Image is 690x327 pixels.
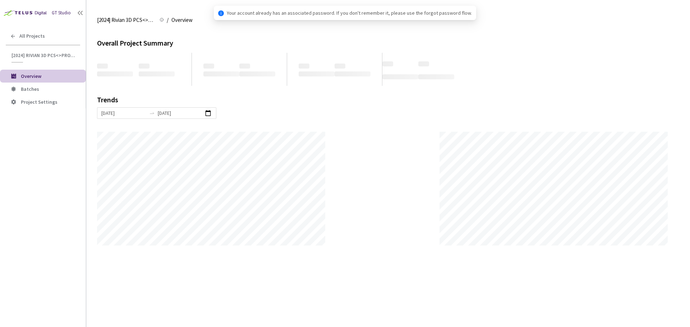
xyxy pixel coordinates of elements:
[19,33,45,39] span: All Projects
[299,71,335,76] span: ‌
[203,71,239,76] span: ‌
[97,37,679,48] div: Overall Project Summary
[158,109,203,117] input: End date
[139,71,175,76] span: ‌
[21,86,39,92] span: Batches
[21,73,41,79] span: Overview
[382,61,393,66] span: ‌
[218,10,224,16] span: info-circle
[97,16,155,24] span: [2024] Rivian 3D PCS<>Production
[299,64,309,69] span: ‌
[11,52,76,59] span: [2024] Rivian 3D PCS<>Production
[418,61,429,66] span: ‌
[239,71,275,76] span: ‌
[149,110,155,116] span: to
[21,99,57,105] span: Project Settings
[97,64,108,69] span: ‌
[101,109,146,117] input: Start date
[227,9,472,17] span: Your account already has an associated password. If you don't remember it, please use the forgot ...
[335,64,345,69] span: ‌
[382,74,418,79] span: ‌
[203,64,214,69] span: ‌
[139,64,149,69] span: ‌
[149,110,155,116] span: swap-right
[97,96,669,107] div: Trends
[167,16,169,24] li: /
[418,74,454,79] span: ‌
[171,16,193,24] span: Overview
[52,9,71,17] div: GT Studio
[335,71,371,76] span: ‌
[239,64,250,69] span: ‌
[97,71,133,76] span: ‌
